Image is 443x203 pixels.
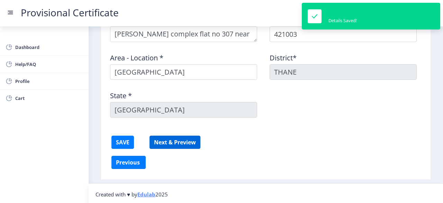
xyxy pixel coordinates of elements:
input: District [270,64,417,80]
span: Profile [15,77,83,85]
label: District* [270,54,297,61]
a: Edulab [137,191,155,198]
button: Previous ‍ [111,156,146,169]
a: Provisional Certificate [14,9,126,16]
span: Help/FAQ [15,60,83,68]
button: SAVE [111,136,134,149]
input: State [110,102,257,118]
div: Details Saved! [328,17,357,24]
span: Cart [15,94,83,102]
input: Area - Location [110,64,257,80]
label: Area - Location * [110,54,163,61]
button: Next & Preview [150,136,200,149]
label: State * [110,92,132,99]
span: Created with ♥ by 2025 [96,191,168,198]
span: Dashboard [15,43,83,51]
input: Pincode [270,26,417,42]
